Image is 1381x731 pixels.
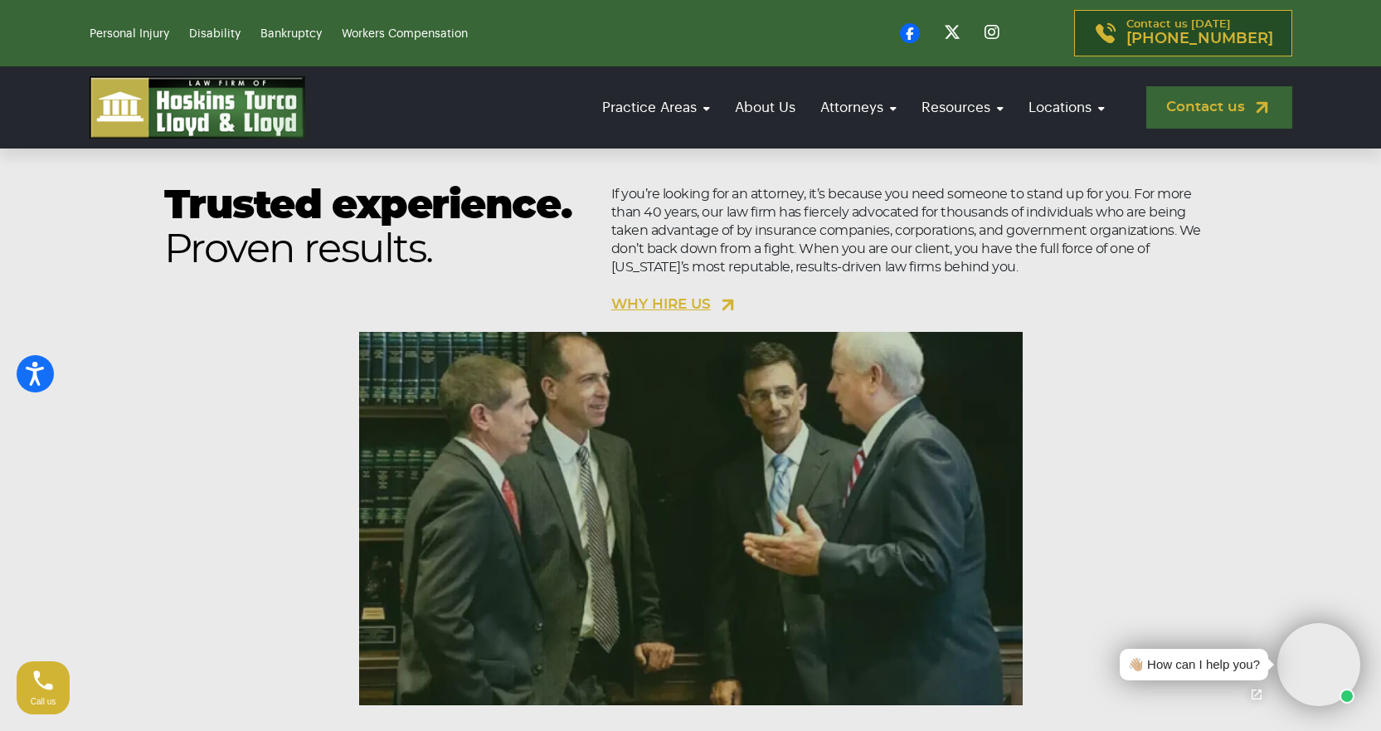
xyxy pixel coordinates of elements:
a: Bankruptcy [260,28,322,40]
a: Practice Areas [594,84,718,131]
a: Contact us [1146,86,1292,129]
div: 👋🏼 How can I help you? [1128,655,1260,675]
a: Attorneys [812,84,905,131]
h2: Trusted experience. [164,185,591,273]
img: video-img.webp [359,332,1023,705]
a: Contact us [DATE][PHONE_NUMBER] [1074,10,1292,56]
span: Call us [31,697,56,706]
span: [PHONE_NUMBER] [1126,31,1273,47]
a: Open chat [1239,677,1274,712]
a: About Us [727,84,804,131]
a: Personal Injury [90,28,169,40]
a: Resources [913,84,1012,131]
a: Workers Compensation [342,28,468,40]
a: WHY HIRE US [611,295,738,315]
p: Contact us [DATE] [1126,19,1273,47]
img: logo [90,76,305,139]
a: Locations [1020,84,1113,131]
p: If you’re looking for an attorney, it’s because you need someone to stand up for you. For more th... [611,185,1218,315]
a: Disability [189,28,241,40]
span: Proven results. [164,229,591,273]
